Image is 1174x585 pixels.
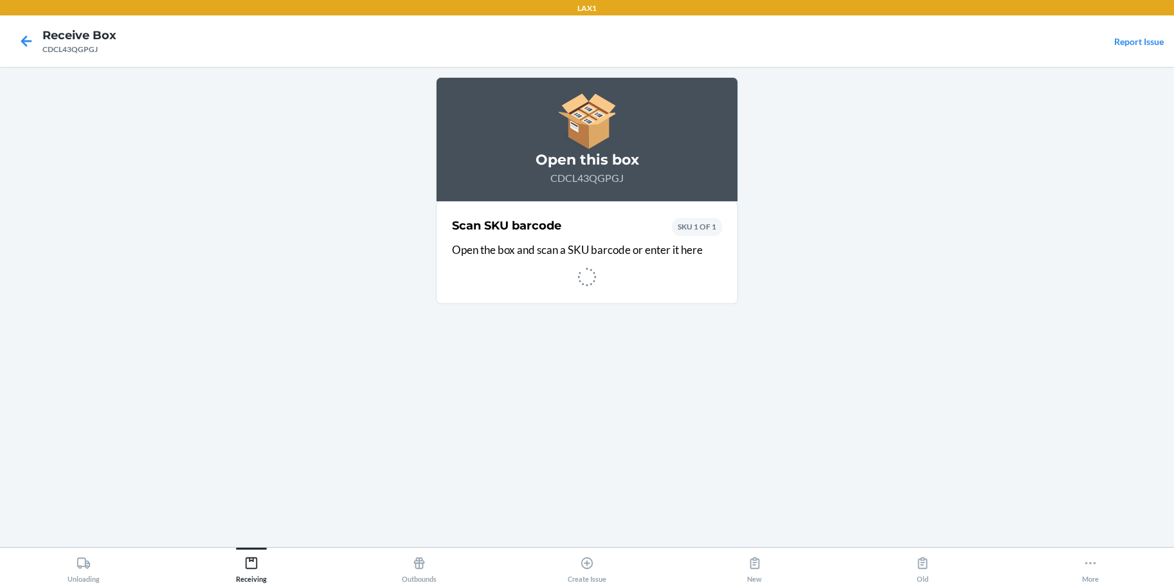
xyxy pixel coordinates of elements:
p: Open the box and scan a SKU barcode or enter it here [452,242,722,258]
p: SKU 1 OF 1 [678,221,716,233]
button: New [671,548,838,583]
div: New [747,551,762,583]
button: Outbounds [336,548,503,583]
button: Create Issue [503,548,671,583]
div: CDCL43QGPGJ [42,44,116,55]
button: Old [838,548,1006,583]
div: Unloading [68,551,100,583]
a: Report Issue [1114,36,1164,47]
div: Create Issue [568,551,606,583]
p: LAX1 [577,3,597,14]
h2: Scan SKU barcode [452,217,561,234]
p: CDCL43QGPGJ [452,170,722,186]
div: Old [916,551,930,583]
h3: Open this box [452,150,722,170]
div: More [1082,551,1099,583]
div: Outbounds [402,551,437,583]
h4: Receive Box [42,27,116,44]
button: More [1006,548,1174,583]
div: Receiving [236,551,267,583]
button: Receiving [168,548,336,583]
